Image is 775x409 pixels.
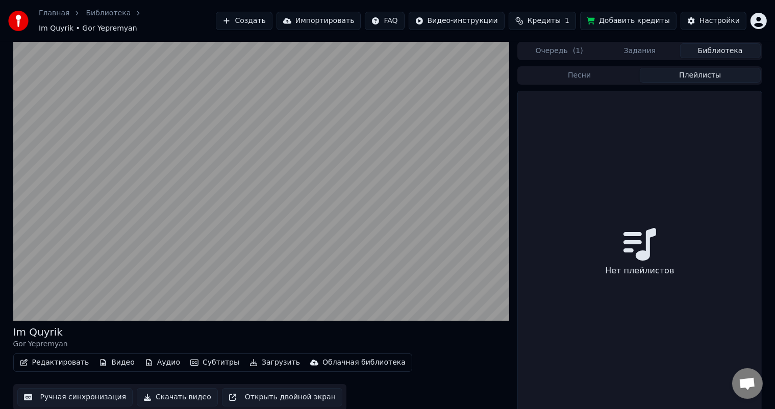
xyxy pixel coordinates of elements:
[8,11,29,31] img: youka
[39,23,137,34] span: Im Quyrik • Gor Yepremyan
[699,16,740,26] div: Настройки
[277,12,361,30] button: Импортировать
[141,355,184,370] button: Аудио
[580,12,677,30] button: Добавить кредиты
[16,355,93,370] button: Редактировать
[528,16,561,26] span: Кредиты
[732,368,763,399] a: Открытый чат
[519,43,599,58] button: Очередь
[39,8,69,18] a: Главная
[322,357,406,368] div: Облачная библиотека
[573,46,583,56] span: ( 1 )
[640,68,761,83] button: Плейлисты
[39,8,216,34] nav: breadcrumb
[599,43,680,58] button: Задания
[365,12,404,30] button: FAQ
[680,43,761,58] button: Библиотека
[186,355,243,370] button: Субтитры
[13,325,68,339] div: Im Quyrik
[409,12,505,30] button: Видео-инструкции
[681,12,746,30] button: Настройки
[13,339,68,349] div: Gor Yepremyan
[137,388,218,406] button: Скачать видео
[601,261,678,281] div: Нет плейлистов
[216,12,272,30] button: Создать
[519,68,640,83] button: Песни
[17,388,133,406] button: Ручная синхронизация
[245,355,304,370] button: Загрузить
[222,388,342,406] button: Открыть двойной экран
[86,8,131,18] a: Библиотека
[509,12,576,30] button: Кредиты1
[565,16,569,26] span: 1
[95,355,139,370] button: Видео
